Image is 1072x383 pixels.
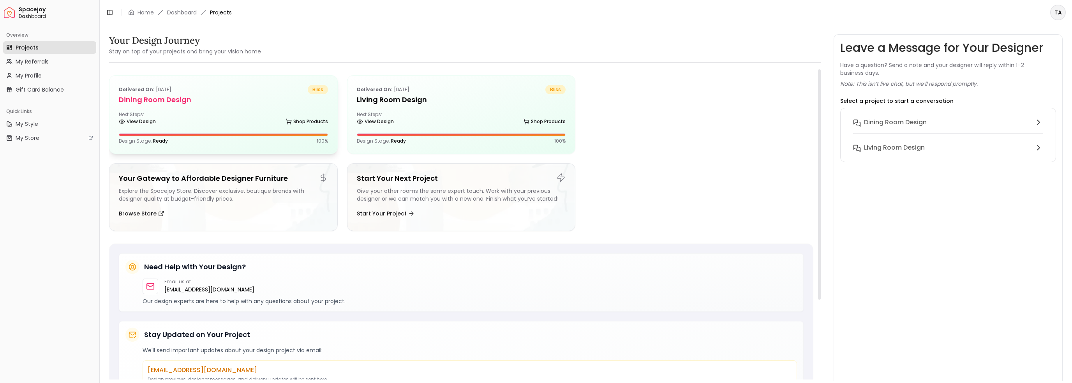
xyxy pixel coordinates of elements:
[119,86,155,93] b: Delivered on:
[164,285,254,294] a: [EMAIL_ADDRESS][DOMAIN_NAME]
[16,44,39,51] span: Projects
[148,365,792,375] p: [EMAIL_ADDRESS][DOMAIN_NAME]
[357,111,566,127] div: Next Steps:
[4,7,15,18] img: Spacejoy Logo
[3,69,96,82] a: My Profile
[3,41,96,54] a: Projects
[119,116,156,127] a: View Design
[119,85,171,94] p: [DATE]
[357,138,406,144] p: Design Stage:
[109,48,261,55] small: Stay on top of your projects and bring your vision home
[210,9,232,16] span: Projects
[357,206,414,221] button: Start Your Project
[3,132,96,144] a: My Store
[840,61,1056,77] p: Have a question? Send a note and your designer will reply within 1–2 business days.
[16,134,39,142] span: My Store
[119,187,328,203] div: Explore the Spacejoy Store. Discover exclusive, boutique brands with designer quality at budget-f...
[317,138,328,144] p: 100 %
[1050,5,1066,20] button: TA
[144,261,246,272] h5: Need Help with Your Design?
[167,9,197,16] a: Dashboard
[357,86,393,93] b: Delivered on:
[864,143,925,152] h6: Living Room design
[119,94,328,105] h5: Dining Room design
[128,9,232,16] nav: breadcrumb
[840,97,954,105] p: Select a project to start a conversation
[109,163,338,231] a: Your Gateway to Affordable Designer FurnitureExplore the Spacejoy Store. Discover exclusive, bout...
[357,173,566,184] h5: Start Your Next Project
[357,187,566,203] div: Give your other rooms the same expert touch. Work with your previous designer or we can match you...
[847,140,1049,155] button: Living Room design
[119,138,168,144] p: Design Stage:
[16,72,42,79] span: My Profile
[19,6,96,13] span: Spacejoy
[16,86,64,94] span: Gift Card Balance
[19,13,96,19] span: Dashboard
[347,163,576,231] a: Start Your Next ProjectGive your other rooms the same expert touch. Work with your previous desig...
[16,120,38,128] span: My Style
[308,85,328,94] span: bliss
[3,118,96,130] a: My Style
[286,116,328,127] a: Shop Products
[148,376,792,383] p: Design previews, designer messages, and delivery updates will be sent here
[119,206,164,221] button: Browse Store
[391,138,406,144] span: Ready
[164,279,254,285] p: Email us at
[119,173,328,184] h5: Your Gateway to Affordable Designer Furniture
[554,138,566,144] p: 100 %
[16,58,49,65] span: My Referrals
[847,115,1049,140] button: Dining Room design
[3,83,96,96] a: Gift Card Balance
[143,346,797,354] p: We'll send important updates about your design project via email:
[545,85,566,94] span: bliss
[153,138,168,144] span: Ready
[1051,5,1065,19] span: TA
[523,116,566,127] a: Shop Products
[138,9,154,16] a: Home
[3,29,96,41] div: Overview
[119,111,328,127] div: Next Steps:
[357,85,409,94] p: [DATE]
[109,34,261,47] h3: Your Design Journey
[4,7,15,18] a: Spacejoy
[840,41,1043,55] h3: Leave a Message for Your Designer
[143,297,797,305] p: Our design experts are here to help with any questions about your project.
[357,94,566,105] h5: Living Room design
[357,116,394,127] a: View Design
[3,55,96,68] a: My Referrals
[864,118,927,127] h6: Dining Room design
[144,329,250,340] h5: Stay Updated on Your Project
[840,80,978,88] p: Note: This isn’t live chat, but we’ll respond promptly.
[3,105,96,118] div: Quick Links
